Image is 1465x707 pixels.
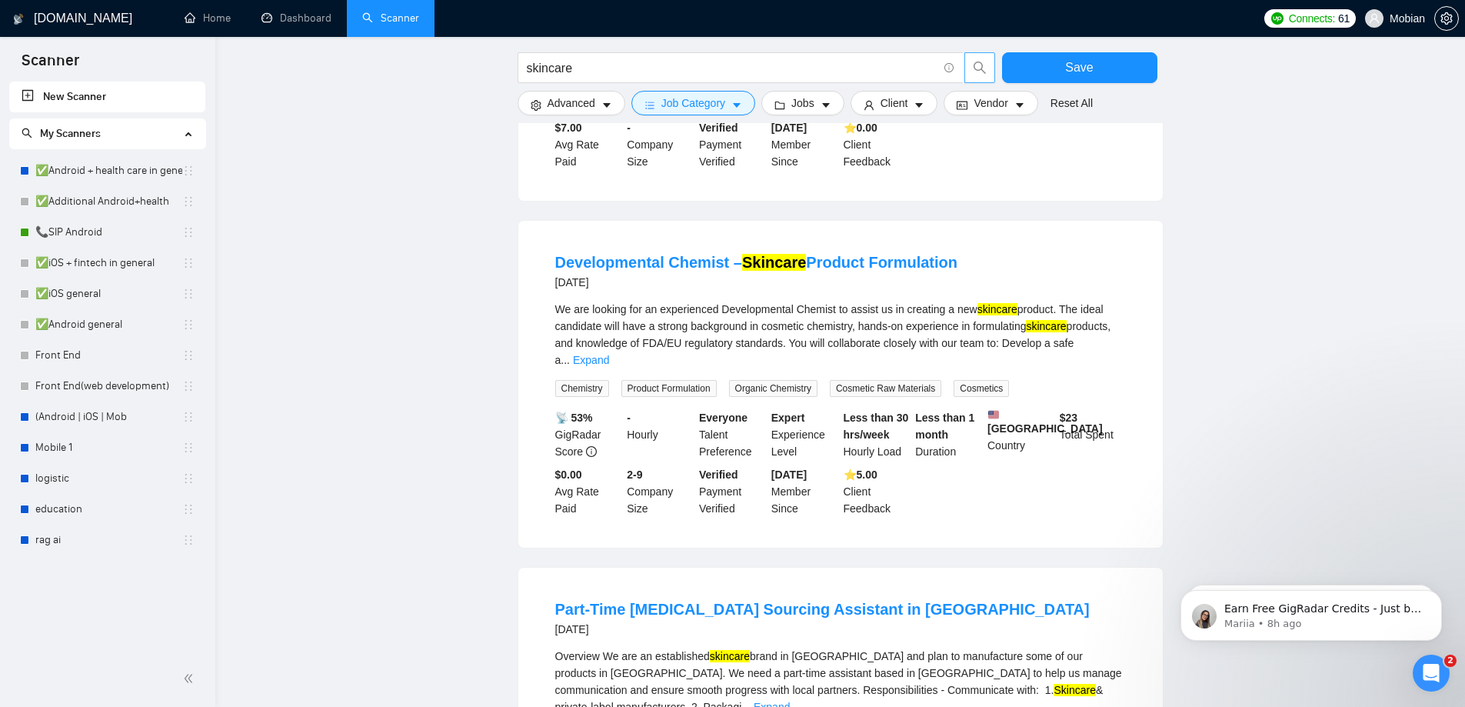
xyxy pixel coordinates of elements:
span: holder [182,349,195,362]
b: Less than 1 month [915,412,974,441]
span: Client [881,95,908,112]
mark: skincare [977,303,1017,315]
b: $7.00 [555,122,582,134]
span: holder [182,472,195,485]
button: settingAdvancedcaret-down [518,91,625,115]
b: $ 23 [1060,412,1077,424]
li: logistic [9,463,205,494]
a: ✅iOS + fintech in general [35,248,182,278]
input: Search Freelance Jobs... [527,58,937,78]
span: My Scanners [22,127,101,140]
span: holder [182,288,195,300]
span: folder [774,99,785,111]
span: caret-down [601,99,612,111]
b: ⭐️ 5.00 [844,469,877,481]
b: Everyone [699,412,747,424]
li: ✅iOS + fintech in general [9,248,205,278]
span: Connects: [1289,10,1335,27]
a: (Android | iOS | Mob [35,402,182,432]
a: homeHome [185,12,231,25]
span: holder [182,318,195,331]
button: barsJob Categorycaret-down [631,91,755,115]
li: ✅iOS general [9,278,205,309]
span: holder [182,226,195,238]
div: [DATE] [555,273,957,292]
span: Job Category [661,95,725,112]
span: caret-down [914,99,924,111]
b: Less than 30 hrs/week [844,412,909,441]
div: Hourly Load [841,409,913,460]
div: Member Since [768,119,841,170]
span: Save [1065,58,1093,77]
a: logistic [35,463,182,494]
div: GigRadar Score [552,409,624,460]
span: 61 [1338,10,1350,27]
a: Part-Time [MEDICAL_DATA] Sourcing Assistant in [GEOGRAPHIC_DATA] [555,601,1090,618]
a: setting [1434,12,1459,25]
div: Payment Verified [696,466,768,517]
span: Vendor [974,95,1007,112]
li: Front End(web development) [9,371,205,402]
span: My Scanners [40,127,101,140]
span: holder [182,165,195,177]
span: Advanced [548,95,595,112]
li: Mobile 1 [9,432,205,463]
span: holder [182,503,195,515]
b: Expert [771,412,805,424]
span: caret-down [821,99,831,111]
b: $0.00 [555,469,582,481]
li: ✅Android general [9,309,205,340]
span: holder [182,534,195,546]
div: Duration [912,409,984,460]
span: caret-down [731,99,742,111]
mark: Skincare [1054,684,1095,696]
span: Product Formulation [621,380,717,397]
li: Front End [9,340,205,371]
button: folderJobscaret-down [761,91,844,115]
a: New Scanner [22,82,193,112]
div: Member Since [768,466,841,517]
div: Company Size [624,466,696,517]
span: 2 [1444,655,1457,667]
span: setting [1435,12,1458,25]
div: Talent Preference [696,409,768,460]
b: ⭐️ 0.00 [844,122,877,134]
div: Client Feedback [841,119,913,170]
li: education [9,494,205,525]
span: Jobs [791,95,814,112]
span: holder [182,257,195,269]
span: user [1369,13,1380,24]
span: holder [182,195,195,208]
span: caret-down [1014,99,1025,111]
span: info-circle [944,63,954,73]
a: Front End(web development) [35,371,182,402]
span: user [864,99,874,111]
span: idcard [957,99,967,111]
span: search [965,61,994,75]
button: search [964,52,995,83]
span: search [22,128,32,138]
div: Experience Level [768,409,841,460]
span: Organic Chemistry [729,380,817,397]
img: 🇺🇸 [988,409,999,420]
mark: skincare [1026,320,1066,332]
a: dashboardDashboard [261,12,331,25]
b: [GEOGRAPHIC_DATA] [987,409,1103,435]
div: Payment Verified [696,119,768,170]
a: Developmental Chemist –SkincareProduct Formulation [555,254,957,271]
mark: Skincare [742,254,806,271]
div: Avg Rate Paid [552,466,624,517]
span: setting [531,99,541,111]
div: We are looking for an experienced Developmental Chemist to assist us in creating a new product. T... [555,301,1126,369]
span: Chemistry [555,380,609,397]
span: bars [644,99,655,111]
button: Save [1002,52,1157,83]
span: holder [182,411,195,423]
li: (Android | iOS | Mob [9,402,205,432]
span: info-circle [586,446,597,457]
b: 📡 53% [555,412,593,424]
